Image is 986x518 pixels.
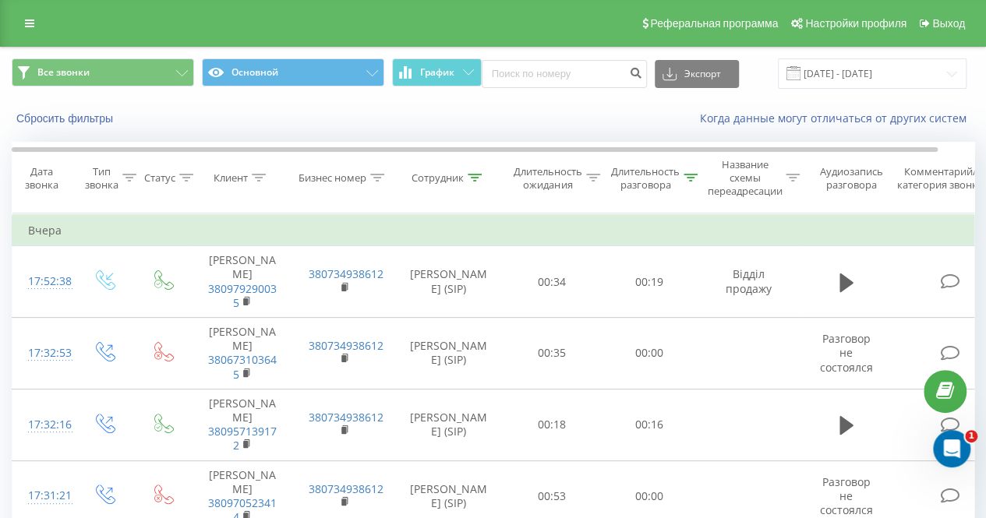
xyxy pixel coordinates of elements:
td: 00:35 [504,318,601,389]
a: 380734938612 [309,266,383,281]
td: [PERSON_NAME] [192,318,293,389]
div: Бизнес номер [299,171,366,185]
span: Выход [932,17,965,30]
button: Основной [202,58,384,86]
div: Тип звонка [85,165,118,192]
button: Экспорт [655,60,739,88]
span: Настройки профиля [805,17,906,30]
iframe: Intercom live chat [933,430,970,467]
button: Сбросить фильтры [12,111,121,125]
div: Дата звонка [12,165,70,192]
span: График [420,67,454,78]
td: 00:00 [601,318,698,389]
div: 17:32:53 [28,338,59,368]
div: Комментарий/категория звонка [895,165,986,192]
input: Поиск по номеру [482,60,647,88]
span: Разговор не состоялся [820,474,873,517]
div: Клиент [214,171,248,185]
div: 17:31:21 [28,481,59,511]
td: [PERSON_NAME] [192,246,293,318]
div: 17:52:38 [28,266,59,297]
div: Длительность разговора [611,165,680,192]
div: Сотрудник [412,171,464,185]
button: Все звонки [12,58,194,86]
span: 1 [965,430,977,442]
a: 380673103645 [208,352,277,381]
td: [PERSON_NAME] (SIP) [394,246,504,318]
span: Разговор не состоялся [820,331,873,374]
button: График [392,58,482,86]
div: 17:32:16 [28,410,59,440]
div: Аудиозапись разговора [813,165,889,192]
a: 380734938612 [309,410,383,425]
a: Когда данные могут отличаться от других систем [700,111,974,125]
td: 00:18 [504,389,601,460]
td: 00:19 [601,246,698,318]
div: Длительность ожидания [514,165,582,192]
td: Відділ продажу [698,246,800,318]
a: 380734938612 [309,338,383,353]
a: 380957139172 [208,424,277,453]
td: [PERSON_NAME] [192,389,293,460]
td: 00:34 [504,246,601,318]
td: [PERSON_NAME] (SIP) [394,318,504,389]
a: 380979290035 [208,281,277,310]
span: Все звонки [37,66,90,79]
div: Статус [144,171,175,185]
a: 380734938612 [309,481,383,496]
td: [PERSON_NAME] (SIP) [394,389,504,460]
div: Название схемы переадресации [707,158,782,198]
td: 00:16 [601,389,698,460]
span: Реферальная программа [650,17,778,30]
